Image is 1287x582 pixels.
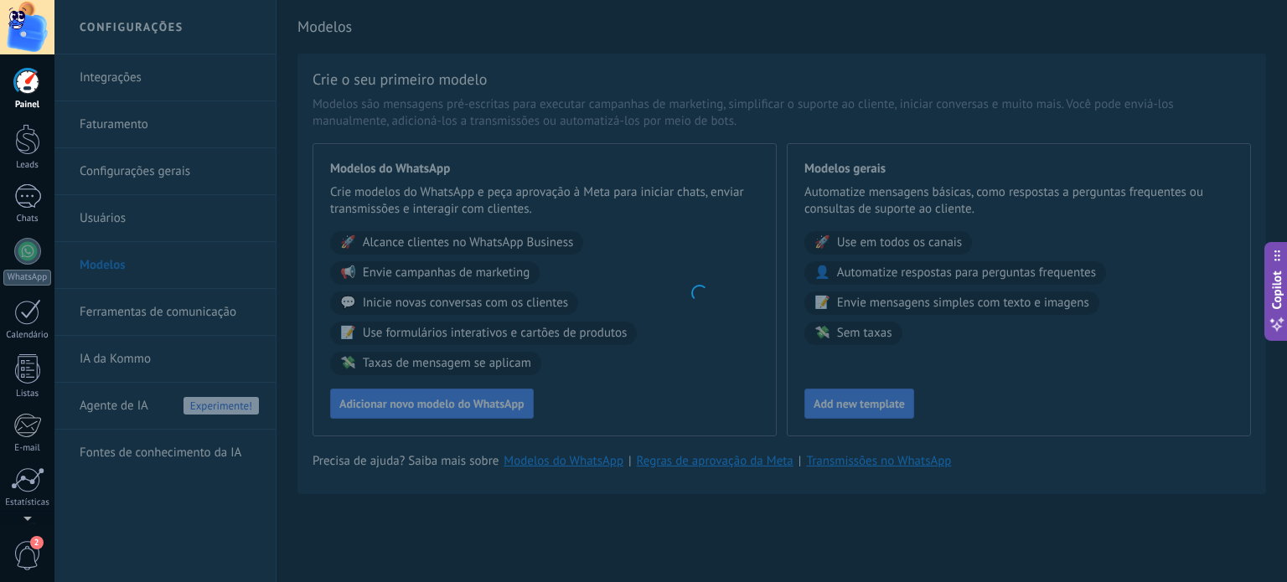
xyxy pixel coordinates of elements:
div: E-mail [3,443,52,454]
div: Leads [3,160,52,171]
div: Listas [3,389,52,399]
div: Chats [3,214,52,224]
div: Painel [3,100,52,111]
span: Copilot [1269,270,1285,309]
span: 2 [30,536,44,549]
div: Estatísticas [3,497,52,508]
div: WhatsApp [3,270,51,286]
div: Calendário [3,330,52,341]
